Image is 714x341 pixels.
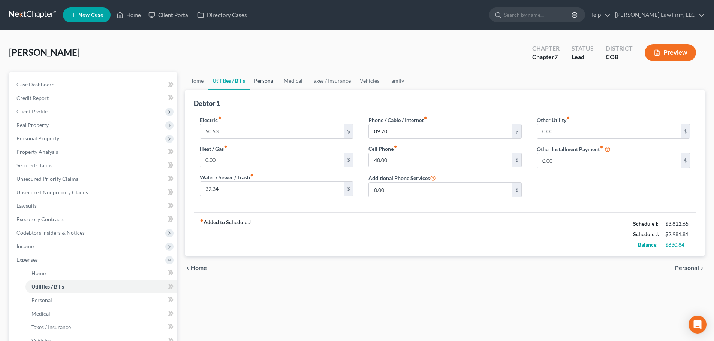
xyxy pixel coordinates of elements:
span: Taxes / Insurance [31,324,71,330]
div: $ [344,124,353,138]
a: Lawsuits [10,199,177,213]
div: Chapter [532,53,560,61]
i: fiber_manual_record [566,116,570,120]
a: Home [185,72,208,90]
span: Expenses [16,256,38,263]
input: -- [537,124,681,138]
a: Case Dashboard [10,78,177,91]
strong: Schedule I: [633,220,659,227]
span: Home [31,270,46,276]
span: Credit Report [16,95,49,101]
i: fiber_manual_record [224,145,228,149]
div: $ [512,124,521,138]
input: -- [200,124,344,138]
span: Property Analysis [16,149,58,155]
a: Unsecured Priority Claims [10,172,177,186]
a: Utilities / Bills [208,72,250,90]
i: fiber_manual_record [394,145,397,149]
label: Other Installment Payment [537,145,603,153]
i: chevron_right [699,265,705,271]
a: Taxes / Insurance [25,320,177,334]
span: Case Dashboard [16,81,55,88]
div: $ [512,183,521,197]
label: Cell Phone [368,145,397,153]
span: New Case [78,12,103,18]
a: Executory Contracts [10,213,177,226]
span: Income [16,243,34,249]
label: Electric [200,116,222,124]
strong: Added to Schedule J [200,219,251,250]
span: Unsecured Priority Claims [16,176,78,182]
a: Vehicles [355,72,384,90]
div: $ [344,153,353,167]
label: Phone / Cable / Internet [368,116,427,124]
label: Water / Sewer / Trash [200,173,254,181]
strong: Schedule J: [633,231,659,237]
input: Search by name... [504,8,573,22]
a: Property Analysis [10,145,177,159]
span: Client Profile [16,108,48,115]
span: Home [191,265,207,271]
span: Executory Contracts [16,216,64,222]
div: $2,981.81 [665,231,690,238]
input: -- [200,182,344,196]
div: $3,812.65 [665,220,690,228]
i: chevron_left [185,265,191,271]
button: Preview [645,44,696,61]
span: Real Property [16,122,49,128]
div: $830.84 [665,241,690,249]
div: $ [681,124,690,138]
a: Home [113,8,145,22]
span: 7 [554,53,558,60]
a: Credit Report [10,91,177,105]
input: -- [369,153,512,167]
a: [PERSON_NAME] Law Firm, LLC [611,8,705,22]
input: -- [537,153,681,168]
a: Medical [279,72,307,90]
div: $ [512,153,521,167]
a: Unsecured Nonpriority Claims [10,186,177,199]
a: Help [585,8,611,22]
i: fiber_manual_record [600,145,603,149]
div: District [606,44,633,53]
i: fiber_manual_record [250,173,254,177]
a: Directory Cases [193,8,251,22]
span: Unsecured Nonpriority Claims [16,189,88,195]
div: Status [572,44,594,53]
strong: Balance: [638,241,658,248]
span: Medical [31,310,50,317]
span: Secured Claims [16,162,52,168]
label: Additional Phone Services [368,173,436,182]
i: fiber_manual_record [200,219,204,222]
a: Utilities / Bills [25,280,177,293]
div: Chapter [532,44,560,53]
input: -- [200,153,344,167]
i: fiber_manual_record [218,116,222,120]
a: Home [25,267,177,280]
span: [PERSON_NAME] [9,47,80,58]
input: -- [369,124,512,138]
span: Personal [31,297,52,303]
div: COB [606,53,633,61]
button: chevron_left Home [185,265,207,271]
a: Client Portal [145,8,193,22]
a: Taxes / Insurance [307,72,355,90]
div: $ [344,182,353,196]
a: Personal [250,72,279,90]
input: -- [369,183,512,197]
span: Lawsuits [16,203,37,209]
div: Open Intercom Messenger [689,316,707,334]
span: Personal Property [16,135,59,141]
a: Personal [25,293,177,307]
a: Family [384,72,409,90]
label: Other Utility [537,116,570,124]
label: Heat / Gas [200,145,228,153]
div: Lead [572,53,594,61]
i: fiber_manual_record [424,116,427,120]
div: Debtor 1 [194,99,220,108]
span: Codebtors Insiders & Notices [16,229,85,236]
a: Medical [25,307,177,320]
a: Secured Claims [10,159,177,172]
button: Personal chevron_right [675,265,705,271]
span: Utilities / Bills [31,283,64,290]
